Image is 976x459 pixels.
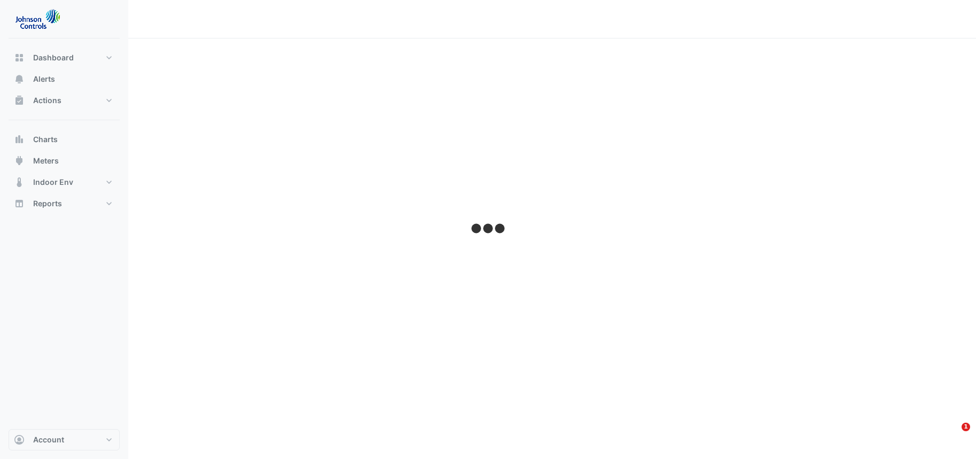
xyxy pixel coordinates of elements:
[33,198,62,209] span: Reports
[14,198,25,209] app-icon: Reports
[14,52,25,63] app-icon: Dashboard
[33,177,73,188] span: Indoor Env
[940,423,965,448] iframe: Intercom live chat
[33,434,64,445] span: Account
[14,95,25,106] app-icon: Actions
[14,155,25,166] app-icon: Meters
[9,150,120,172] button: Meters
[9,172,120,193] button: Indoor Env
[33,155,59,166] span: Meters
[9,47,120,68] button: Dashboard
[9,193,120,214] button: Reports
[9,129,120,150] button: Charts
[9,68,120,90] button: Alerts
[962,423,970,431] span: 1
[14,177,25,188] app-icon: Indoor Env
[14,74,25,84] app-icon: Alerts
[9,90,120,111] button: Actions
[33,95,61,106] span: Actions
[33,52,74,63] span: Dashboard
[9,429,120,450] button: Account
[13,9,61,30] img: Company Logo
[33,74,55,84] span: Alerts
[14,134,25,145] app-icon: Charts
[33,134,58,145] span: Charts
